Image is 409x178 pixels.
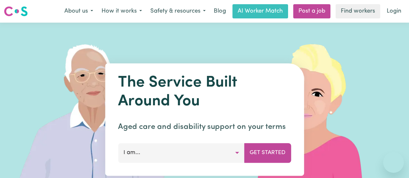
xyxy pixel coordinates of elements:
img: Careseekers logo [4,5,28,17]
button: Safety & resources [146,5,210,18]
a: Login [383,4,405,18]
button: About us [60,5,97,18]
button: How it works [97,5,146,18]
iframe: Button to launch messaging window [383,152,404,173]
a: Careseekers logo [4,4,28,19]
h1: The Service Built Around You [118,74,291,111]
a: Blog [210,4,230,18]
a: Find workers [336,4,380,18]
button: I am... [118,143,244,162]
a: AI Worker Match [232,4,288,18]
a: Post a job [293,4,330,18]
p: Aged care and disability support on your terms [118,121,291,133]
button: Get Started [244,143,291,162]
